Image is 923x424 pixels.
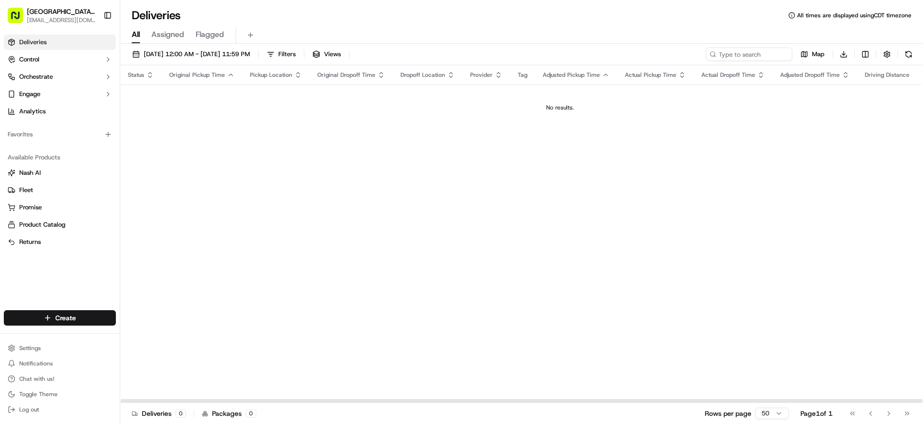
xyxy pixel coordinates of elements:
[19,38,47,47] span: Deliveries
[19,55,39,64] span: Control
[4,357,116,370] button: Notifications
[470,71,493,79] span: Provider
[317,71,375,79] span: Original Dropoff Time
[706,48,792,61] input: Type to search
[4,200,116,215] button: Promise
[797,12,911,19] span: All times are displayed using CDT timezone
[625,71,676,79] span: Actual Pickup Time
[800,409,833,418] div: Page 1 of 1
[4,388,116,401] button: Toggle Theme
[55,313,76,323] span: Create
[246,409,256,418] div: 0
[19,375,54,383] span: Chat with us!
[19,203,42,212] span: Promise
[262,48,300,61] button: Filters
[19,344,41,352] span: Settings
[4,69,116,85] button: Orchestrate
[324,50,341,59] span: Views
[902,48,915,61] button: Refresh
[19,220,65,229] span: Product Catalog
[4,217,116,232] button: Product Catalog
[4,372,116,386] button: Chat with us!
[19,169,41,177] span: Nash AI
[812,50,824,59] span: Map
[4,165,116,181] button: Nash AI
[705,409,751,418] p: Rows per page
[128,48,254,61] button: [DATE] 12:00 AM - [DATE] 11:59 PM
[701,71,755,79] span: Actual Dropoff Time
[19,406,39,413] span: Log out
[4,234,116,250] button: Returns
[4,52,116,67] button: Control
[19,238,41,246] span: Returns
[19,360,53,367] span: Notifications
[8,186,112,194] a: Fleet
[19,107,46,116] span: Analytics
[780,71,840,79] span: Adjusted Dropoff Time
[144,50,250,59] span: [DATE] 12:00 AM - [DATE] 11:59 PM
[169,71,225,79] span: Original Pickup Time
[250,71,292,79] span: Pickup Location
[4,341,116,355] button: Settings
[19,186,33,194] span: Fleet
[27,16,96,24] button: [EMAIL_ADDRESS][DOMAIN_NAME]
[278,50,296,59] span: Filters
[19,390,58,398] span: Toggle Theme
[8,203,112,212] a: Promise
[19,73,53,81] span: Orchestrate
[4,310,116,326] button: Create
[132,8,181,23] h1: Deliveries
[400,71,445,79] span: Dropoff Location
[4,150,116,165] div: Available Products
[4,4,100,27] button: [GEOGRAPHIC_DATA] - [GEOGRAPHIC_DATA], [GEOGRAPHIC_DATA][EMAIL_ADDRESS][DOMAIN_NAME]
[175,409,186,418] div: 0
[151,29,184,40] span: Assigned
[196,29,224,40] span: Flagged
[128,71,144,79] span: Status
[202,409,256,418] div: Packages
[8,220,112,229] a: Product Catalog
[4,35,116,50] a: Deliveries
[132,29,140,40] span: All
[4,86,116,102] button: Engage
[543,71,600,79] span: Adjusted Pickup Time
[4,182,116,198] button: Fleet
[4,403,116,416] button: Log out
[865,71,910,79] span: Driving Distance
[4,104,116,119] a: Analytics
[132,409,186,418] div: Deliveries
[518,71,527,79] span: Tag
[27,7,96,16] button: [GEOGRAPHIC_DATA] - [GEOGRAPHIC_DATA], [GEOGRAPHIC_DATA]
[308,48,345,61] button: Views
[4,127,116,142] div: Favorites
[8,169,112,177] a: Nash AI
[19,90,40,98] span: Engage
[8,238,112,246] a: Returns
[796,48,829,61] button: Map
